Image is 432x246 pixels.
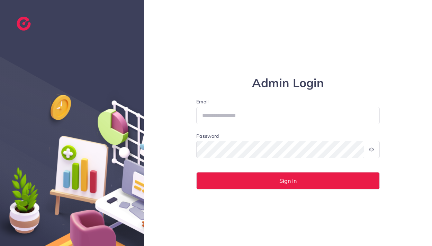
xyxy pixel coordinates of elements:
label: Email [196,98,380,105]
span: Sign In [279,178,297,184]
img: logo [17,17,31,31]
label: Password [196,133,219,139]
button: Sign In [196,172,380,189]
h1: Admin Login [196,76,380,90]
